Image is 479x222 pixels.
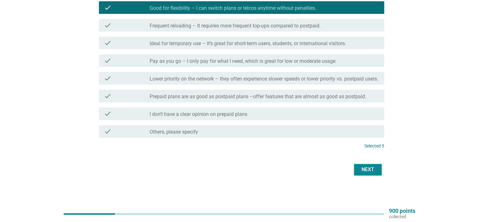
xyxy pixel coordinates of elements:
[150,23,321,29] label: Frequent reloading – It requires more frequent top-ups compared to postpaid.
[359,166,377,173] div: Next
[104,128,111,135] i: check
[104,4,111,11] i: check
[150,58,337,64] label: Pay as you go – I only pay for what I need, which is great for low or moderate usage.
[150,5,316,11] label: Good for flexibility – I can switch plans or telcos anytime without penalties.
[389,208,415,214] p: 900 points
[364,143,384,149] p: Selected 5
[104,57,111,64] i: check
[150,111,247,117] label: I don’t have a clear opinion on prepaid plans
[150,93,366,100] label: Prepaid plans are as good as postpaid plans –offer features that are almost as good as postpaid.
[104,110,111,117] i: check
[104,92,111,100] i: check
[150,76,378,82] label: Lower priority on the network – they often experience slower speeds or lower priority vs. postpai...
[104,75,111,82] i: check
[150,129,198,135] label: Others, please specify
[104,21,111,29] i: check
[150,40,346,47] label: Ideal for temporary use – It’s great for short-term users, students, or international visitors.
[389,214,415,219] p: collected
[104,39,111,47] i: check
[354,164,382,175] button: Next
